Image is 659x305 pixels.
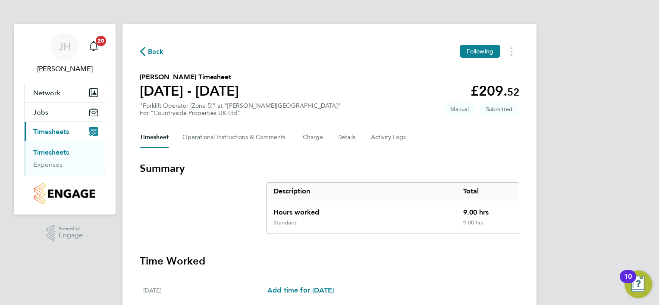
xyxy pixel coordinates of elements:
a: Timesheets [33,148,69,156]
button: Jobs [25,103,105,121]
span: Back [148,47,164,57]
h1: [DATE] - [DATE] [140,82,239,100]
button: Details [337,127,357,148]
div: 9.00 hrs [456,200,519,219]
div: 9.00 hrs [456,219,519,233]
span: Engage [59,232,83,239]
button: Operational Instructions & Comments [182,127,289,148]
h2: [PERSON_NAME] Timesheet [140,72,239,82]
span: Following [467,47,493,55]
span: Timesheets [33,128,69,136]
div: Standard [273,219,297,226]
div: Timesheets [25,141,105,176]
div: Total [456,183,519,200]
span: 20 [96,36,106,46]
button: Back [140,46,164,57]
button: Charge [303,127,323,148]
span: Jason Hardy [24,64,105,74]
button: Following [460,45,500,58]
span: Jobs [33,108,48,116]
div: [DATE] [143,285,267,296]
h3: Summary [140,162,519,175]
button: Timesheets Menu [504,45,519,58]
span: Powered by [59,225,83,232]
a: 20 [85,33,102,60]
span: 52 [507,86,519,98]
span: Network [33,89,60,97]
div: Summary [266,182,519,233]
button: Activity Logs [371,127,407,148]
a: Powered byEngage [47,225,83,241]
div: Description [267,183,456,200]
a: Add time for [DATE] [267,285,334,296]
button: Timesheet [140,127,169,148]
button: Timesheets [25,122,105,141]
button: Open Resource Center, 10 new notifications [624,271,652,298]
div: 10 [624,277,632,288]
div: Hours worked [267,200,456,219]
span: This timesheet is Submitted. [479,102,519,116]
div: "Forklift Operator (Zone 5)" at "[PERSON_NAME][GEOGRAPHIC_DATA]" [140,102,341,117]
img: countryside-properties-logo-retina.png [34,183,95,204]
span: This timesheet was manually created. [443,102,476,116]
button: Network [25,83,105,102]
div: For "Countryside Properties UK Ltd" [140,109,341,117]
a: Expenses [33,160,63,168]
h3: Time Worked [140,254,519,268]
a: JH[PERSON_NAME] [24,33,105,74]
span: Add time for [DATE] [267,286,334,294]
a: Go to home page [24,183,105,204]
app-decimal: £209. [471,83,519,99]
span: JH [58,41,71,52]
nav: Main navigation [14,24,116,215]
